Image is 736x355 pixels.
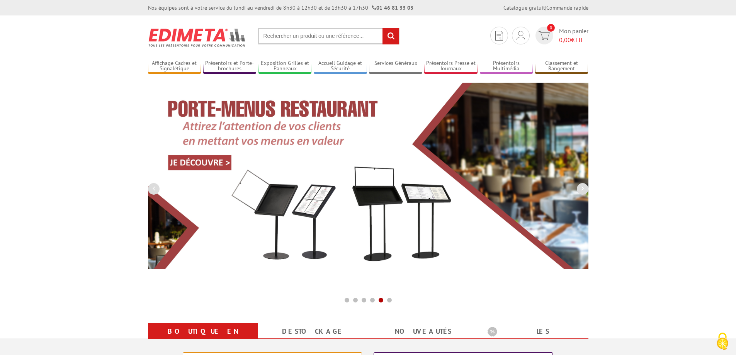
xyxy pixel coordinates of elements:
[713,332,732,351] img: Cookies (fenêtre modale)
[547,24,555,32] span: 0
[314,60,367,73] a: Accueil Guidage et Sécurité
[382,28,399,44] input: rechercher
[377,324,469,338] a: nouveautés
[546,4,588,11] a: Commande rapide
[488,324,579,352] a: Les promotions
[424,60,478,73] a: Présentoirs Presse et Journaux
[258,28,399,44] input: Rechercher un produit ou une référence...
[148,23,246,52] img: Présentoir, panneau, stand - Edimeta - PLV, affichage, mobilier bureau, entreprise
[148,4,413,12] div: Nos équipes sont à votre service du lundi au vendredi de 8h30 à 12h30 et de 13h30 à 17h30
[372,4,413,11] strong: 01 46 81 33 03
[157,324,249,352] a: Boutique en ligne
[539,31,550,40] img: devis rapide
[559,36,571,44] span: 0,00
[258,60,312,73] a: Exposition Grilles et Panneaux
[480,60,533,73] a: Présentoirs Multimédia
[517,31,525,40] img: devis rapide
[559,27,588,44] span: Mon panier
[503,4,545,11] a: Catalogue gratuit
[369,60,422,73] a: Services Généraux
[559,36,588,44] span: € HT
[709,329,736,355] button: Cookies (fenêtre modale)
[535,60,588,73] a: Classement et Rangement
[495,31,503,41] img: devis rapide
[267,324,359,338] a: Destockage
[488,324,584,340] b: Les promotions
[203,60,257,73] a: Présentoirs et Porte-brochures
[148,60,201,73] a: Affichage Cadres et Signalétique
[534,27,588,44] a: devis rapide 0 Mon panier 0,00€ HT
[503,4,588,12] div: |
